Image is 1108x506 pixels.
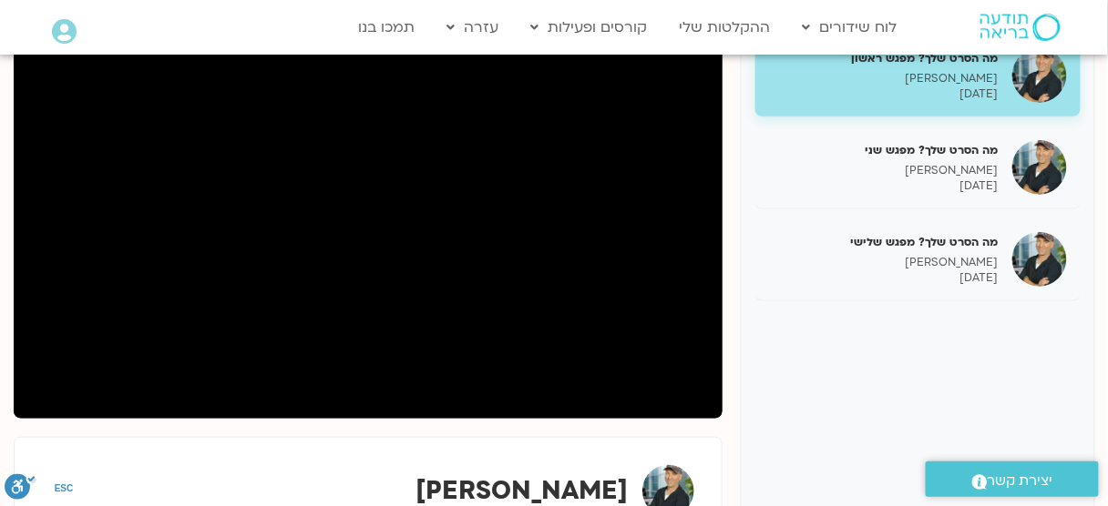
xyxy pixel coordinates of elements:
[769,255,999,270] p: [PERSON_NAME]
[1012,48,1067,103] img: מה הסרט שלך? מפגש ראשון
[1012,140,1067,195] img: מה הסרט שלך? מפגש שני
[988,469,1053,493] span: יצירת קשר
[769,50,999,66] h5: מה הסרט שלך? מפגש ראשון
[522,10,657,45] a: קורסים ופעילות
[769,86,999,102] p: [DATE]
[438,10,508,45] a: עזרה
[794,10,907,45] a: לוח שידורים
[980,14,1061,41] img: תודעה בריאה
[769,270,999,286] p: [DATE]
[769,178,999,194] p: [DATE]
[350,10,425,45] a: תמכו בנו
[769,71,999,86] p: [PERSON_NAME]
[769,234,999,250] h5: מה הסרט שלך? מפגש שלישי
[1012,232,1067,287] img: מה הסרט שלך? מפגש שלישי
[769,142,999,158] h5: מה הסרט שלך? מפגש שני
[671,10,780,45] a: ההקלטות שלי
[769,163,999,178] p: [PERSON_NAME]
[926,461,1099,497] a: יצירת קשר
